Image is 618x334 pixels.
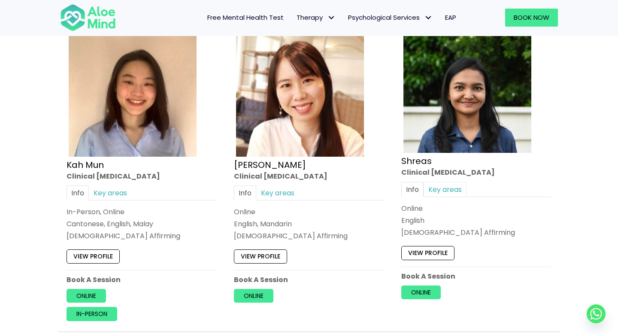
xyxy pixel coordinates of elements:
a: Online [401,285,441,299]
img: Shreas clinical psychologist [403,29,531,153]
img: Aloe mind Logo [60,3,116,32]
a: Key areas [424,182,467,197]
span: Psychological Services: submenu [422,12,434,24]
span: Psychological Services [348,13,432,22]
a: View profile [401,246,454,260]
a: Free Mental Health Test [201,9,290,27]
a: TherapyTherapy: submenu [290,9,342,27]
div: Online [234,207,384,217]
p: English [401,216,551,225]
a: Shreas [401,155,432,167]
div: [DEMOGRAPHIC_DATA] Affirming [234,231,384,241]
span: Book Now [514,13,549,22]
a: Info [401,182,424,197]
a: Info [234,185,256,200]
p: Cantonese, English, Malay [67,219,217,229]
div: Clinical [MEDICAL_DATA] [67,171,217,181]
a: Kah Mun [67,158,104,170]
span: Therapy [297,13,335,22]
a: View profile [234,249,287,263]
a: [PERSON_NAME] [234,158,306,170]
a: Key areas [89,185,132,200]
div: [DEMOGRAPHIC_DATA] Affirming [401,228,551,237]
a: EAP [439,9,463,27]
a: In-person [67,307,117,321]
img: Kah Mun-profile-crop-300×300 [69,29,197,157]
p: Book A Session [234,274,384,284]
div: Clinical [MEDICAL_DATA] [234,171,384,181]
a: Psychological ServicesPsychological Services: submenu [342,9,439,27]
span: Therapy: submenu [325,12,337,24]
div: In-Person, Online [67,207,217,217]
a: Whatsapp [587,304,606,323]
div: Online [401,203,551,213]
img: Kher-Yin-Profile-300×300 [236,29,364,157]
p: Book A Session [67,274,217,284]
a: Info [67,185,89,200]
p: English, Mandarin [234,219,384,229]
span: EAP [445,13,456,22]
a: Online [234,289,273,303]
nav: Menu [127,9,463,27]
p: Book A Session [401,271,551,281]
span: Free Mental Health Test [207,13,284,22]
div: Clinical [MEDICAL_DATA] [401,167,551,177]
a: Online [67,289,106,303]
a: Key areas [256,185,299,200]
div: [DEMOGRAPHIC_DATA] Affirming [67,231,217,241]
a: Book Now [505,9,558,27]
a: View profile [67,249,120,263]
